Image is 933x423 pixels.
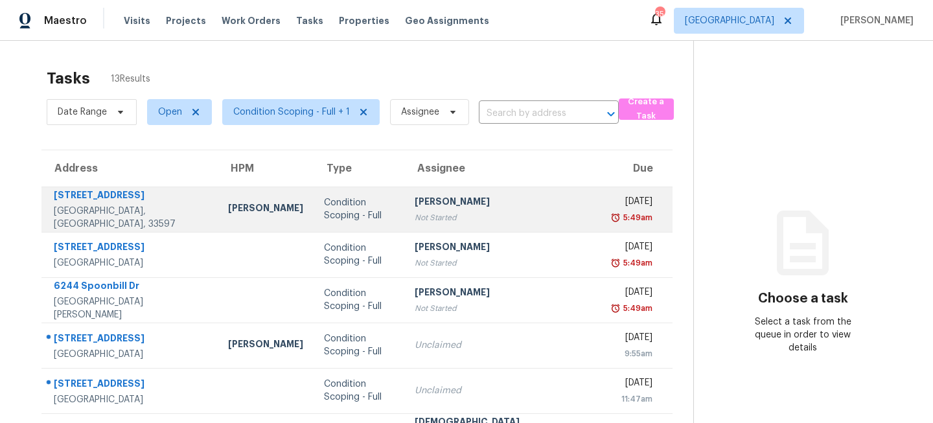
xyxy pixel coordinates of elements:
img: Overdue Alarm Icon [610,302,621,315]
span: [PERSON_NAME] [835,14,914,27]
span: Date Range [58,106,107,119]
div: Condition Scoping - Full [324,196,394,222]
input: Search by address [479,104,582,124]
div: [GEOGRAPHIC_DATA] [54,257,207,269]
div: [PERSON_NAME] [415,240,595,257]
div: [PERSON_NAME] [415,286,595,302]
span: Properties [339,14,389,27]
h2: Tasks [47,72,90,85]
div: Unclaimed [415,384,595,397]
button: Open [602,105,620,123]
div: 5:49am [621,211,652,224]
div: 9:55am [616,347,652,360]
span: Geo Assignments [405,14,489,27]
img: Overdue Alarm Icon [610,257,621,269]
div: [DATE] [616,331,652,347]
span: 13 Results [111,73,150,86]
div: Not Started [415,257,595,269]
div: [STREET_ADDRESS] [54,189,207,205]
div: [STREET_ADDRESS] [54,240,207,257]
th: Assignee [404,150,605,187]
span: Visits [124,14,150,27]
div: Select a task from the queue in order to view details [748,315,858,354]
img: Overdue Alarm Icon [610,211,621,224]
div: [GEOGRAPHIC_DATA] [54,393,207,406]
div: 35 [655,8,664,21]
th: Type [314,150,404,187]
button: Create a Task [619,98,674,120]
div: Not Started [415,302,595,315]
div: [GEOGRAPHIC_DATA] [54,348,207,361]
div: 5:49am [621,257,652,269]
div: [STREET_ADDRESS] [54,377,207,393]
div: Condition Scoping - Full [324,287,394,313]
div: [STREET_ADDRESS] [54,332,207,348]
div: 5:49am [621,302,652,315]
div: Unclaimed [415,339,595,352]
th: HPM [218,150,314,187]
th: Due [605,150,672,187]
div: [PERSON_NAME] [228,201,303,218]
div: 11:47am [616,393,652,406]
span: Condition Scoping - Full + 1 [233,106,350,119]
span: Work Orders [222,14,281,27]
h3: Choose a task [758,292,848,305]
div: [DATE] [616,376,652,393]
span: [GEOGRAPHIC_DATA] [685,14,774,27]
div: [DATE] [616,286,652,302]
div: [PERSON_NAME] [415,195,595,211]
div: [GEOGRAPHIC_DATA][PERSON_NAME] [54,295,207,321]
div: [DATE] [616,240,652,257]
th: Address [41,150,218,187]
span: Open [158,106,182,119]
span: Projects [166,14,206,27]
span: Tasks [296,16,323,25]
div: [PERSON_NAME] [228,337,303,354]
span: Maestro [44,14,87,27]
span: Assignee [401,106,439,119]
div: Condition Scoping - Full [324,332,394,358]
div: Not Started [415,211,595,224]
div: Condition Scoping - Full [324,242,394,268]
span: Create a Task [625,95,667,124]
div: [DATE] [616,195,652,211]
div: 6244 Spoonbill Dr [54,279,207,295]
div: [GEOGRAPHIC_DATA], [GEOGRAPHIC_DATA], 33597 [54,205,207,231]
div: Condition Scoping - Full [324,378,394,404]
